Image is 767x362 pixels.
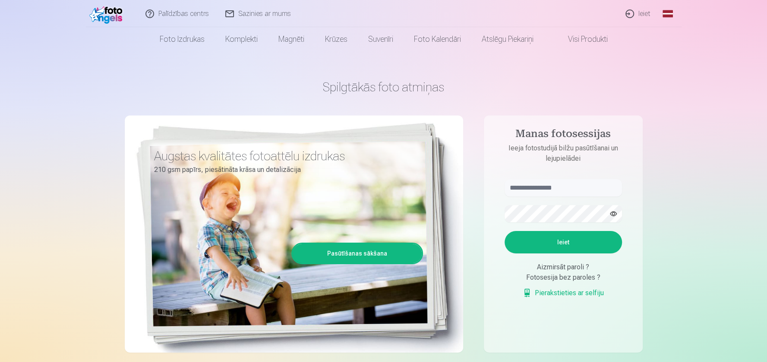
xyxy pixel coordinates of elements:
div: Fotosesija bez paroles ? [505,272,622,283]
button: Ieiet [505,231,622,253]
img: /fa1 [89,3,126,24]
a: Pasūtīšanas sākšana [293,244,422,263]
a: Foto kalendāri [404,27,471,51]
a: Magnēti [268,27,315,51]
a: Suvenīri [358,27,404,51]
h1: Spilgtākās foto atmiņas [125,79,643,95]
div: Aizmirsāt paroli ? [505,262,622,272]
a: Visi produkti [544,27,618,51]
p: 210 gsm papīrs, piesātināta krāsa un detalizācija [154,164,417,176]
a: Atslēgu piekariņi [471,27,544,51]
h3: Augstas kvalitātes fotoattēlu izdrukas [154,148,417,164]
p: Ieeja fotostudijā bilžu pasūtīšanai un lejupielādei [496,143,631,164]
h4: Manas fotosessijas [496,128,631,143]
a: Komplekti [215,27,268,51]
a: Foto izdrukas [149,27,215,51]
a: Pierakstieties ar selfiju [523,288,604,298]
a: Krūzes [315,27,358,51]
